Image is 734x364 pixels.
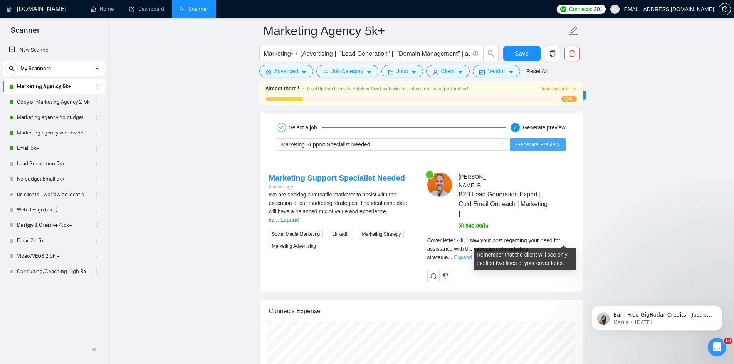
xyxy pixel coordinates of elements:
[323,69,328,75] span: bars
[459,223,489,229] span: $40.00/hr
[17,264,90,279] a: Consulting/Coaching High Rates only
[269,191,407,223] span: We are seeking a versatile marketer to assist with the execution of our marketing strategies. The...
[95,268,101,275] span: holder
[488,67,505,75] span: Vendor
[545,50,560,57] span: copy
[95,176,101,182] span: holder
[180,6,208,12] a: searchScanner
[719,3,731,15] button: setting
[279,125,284,130] span: check
[92,346,99,354] span: double-left
[594,5,602,13] span: 201
[329,230,353,238] span: LinkedIn
[545,46,560,61] button: copy
[95,222,101,228] span: holder
[7,3,12,16] img: logo
[426,65,470,77] button: userClientcaret-down
[95,99,101,105] span: holder
[388,69,393,75] span: folder
[523,123,566,132] div: Generate preview
[17,187,90,202] a: us clients - worldwide location Email 5k+
[569,5,592,13] span: Connects:
[269,183,405,191] div: 2 hours ago
[515,49,529,59] span: Save
[448,254,452,260] span: ...
[612,7,618,12] span: user
[510,138,565,151] button: Generate Preview
[95,238,101,244] span: holder
[17,233,90,248] a: Email 2k-5k
[17,110,90,125] a: Marketing agency no budget
[474,248,576,270] div: Remember that the client will see only the first two lines of your cover letter.
[3,61,105,279] li: My Scanners
[572,86,576,91] span: right
[5,62,18,75] button: search
[560,6,566,12] img: upwork-logo.png
[280,217,299,223] a: Expand
[17,125,90,141] a: Marketing agency worldwide location
[565,50,579,57] span: delete
[17,141,90,156] a: Email 5k+
[129,6,164,12] a: dashboardDashboard
[459,190,550,218] span: B2B Lead Generation Expert | Cold Email Outreach | Marketing |
[508,69,514,75] span: caret-down
[17,171,90,187] a: No budget Email 5k+
[427,236,573,262] div: Remember that the client will see only the first two lines of your cover letter.
[266,69,271,75] span: setting
[427,270,440,282] button: redo
[289,123,322,132] div: Select a job
[580,289,734,343] iframe: Intercom notifications message
[95,114,101,121] span: holder
[441,67,455,75] span: Client
[564,46,580,61] button: delete
[454,254,472,260] a: Expand
[95,130,101,136] span: holder
[411,69,417,75] span: caret-down
[91,6,114,12] a: homeHome
[526,67,548,75] a: Reset All
[724,338,732,344] span: 10
[503,46,541,61] button: Save
[541,85,576,92] button: Train Laziza AI
[264,49,470,59] input: Search Freelance Jobs...
[281,141,370,148] span: Marketing Support Specialist Needed
[269,190,415,224] div: We are seeking a versatile marketer to assist with the execution of our marketing strategies. The...
[17,94,90,110] a: Copy of Marketing Agency 2-5k
[396,67,408,75] span: Jobs
[269,230,323,238] span: Social Media Marketing
[269,242,319,250] span: Marketing Advertising
[427,237,561,260] span: Cover letter - Hi, I saw your post regarding your need for assistance with the execution of marke...
[274,67,298,75] span: Advanced
[95,191,101,198] span: holder
[259,65,313,77] button: settingAdvancedcaret-down
[561,96,577,102] span: 13%
[459,223,464,228] span: dollar
[269,300,573,322] div: Connects Expense
[359,230,404,238] span: Marketing Strategy
[719,6,731,12] a: setting
[17,218,90,233] a: Design & Creative 4.5k+
[95,84,101,90] span: holder
[433,69,438,75] span: user
[95,161,101,167] span: holder
[366,69,372,75] span: caret-down
[708,338,726,356] iframe: Intercom live chat
[17,156,90,171] a: Lead Generation 5k+
[274,217,279,223] span: ...
[264,21,567,40] input: Scanner name...
[5,25,46,41] span: Scanner
[459,174,486,188] span: [PERSON_NAME] P .
[440,270,452,282] button: dislike
[458,69,463,75] span: caret-down
[265,84,299,93] span: Almost there !
[473,51,478,56] span: info-circle
[17,248,90,264] a: Video/VEO3 2.5k +
[95,253,101,259] span: holder
[516,140,559,149] span: Generate Preview
[483,46,499,61] button: search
